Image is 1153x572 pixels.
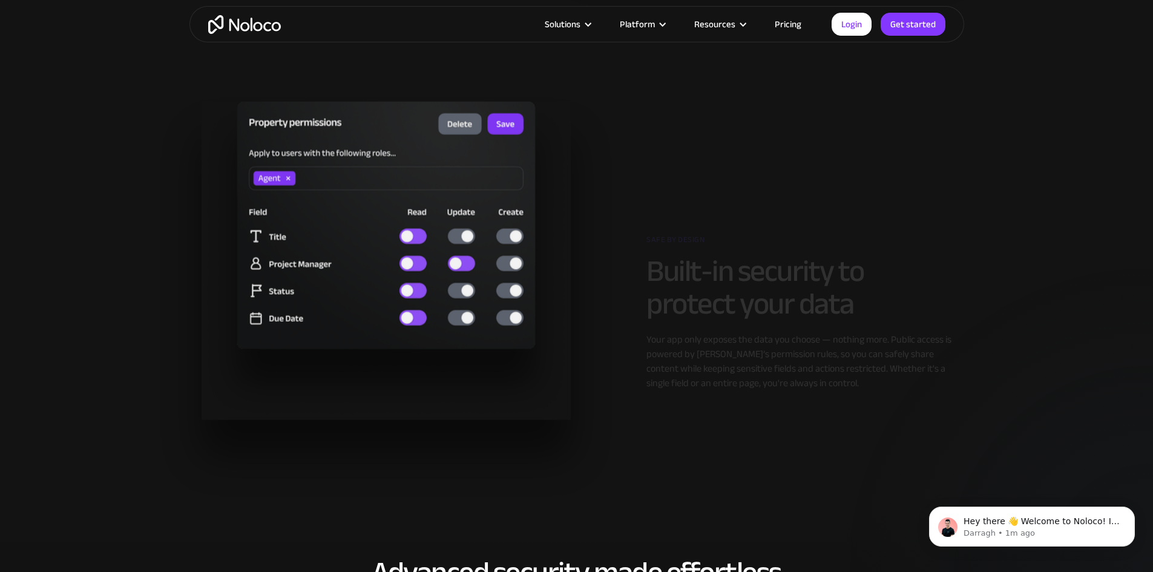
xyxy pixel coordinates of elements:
a: home [208,15,281,34]
div: Platform [605,16,679,32]
div: Resources [679,16,760,32]
div: Resources [694,16,735,32]
a: Pricing [760,16,816,32]
iframe: Intercom notifications message [911,481,1153,566]
div: Platform [620,16,655,32]
a: Login [832,13,872,36]
div: Solutions [530,16,605,32]
div: Your app only exposes the data you choose — nothing more. Public access is powered by [PERSON_NAM... [646,333,952,391]
div: Safe by design [646,231,952,255]
div: Solutions [545,16,580,32]
a: Get started [881,13,945,36]
h2: Built-in security to protect your data [646,255,952,321]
